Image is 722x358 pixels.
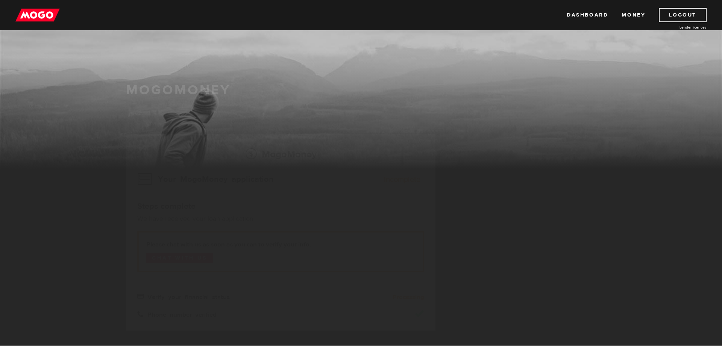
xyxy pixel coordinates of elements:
h1: MogoMoney [126,82,596,98]
span: Phone number verified [137,311,217,317]
p: We have received your loan application [137,214,424,224]
h4: Steps complete [137,201,424,211]
div: Incomplete [384,176,420,183]
a: Logout [659,8,707,22]
a: Chat with us [146,253,213,263]
h2: MogoMoney [137,146,424,162]
h3: Your MogoMoney application [137,169,274,189]
a: Lender licences [650,24,707,30]
a: Dashboard [567,8,608,22]
span: Verify your financial status [137,293,230,299]
b: Please chat with us as soon as you can to verify your info. [146,240,415,249]
img: mogo_logo-11ee424be714fa7cbb0f0f49df9e16ec.png [15,8,60,22]
b: Processing [393,293,424,302]
a: Money [622,8,645,22]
